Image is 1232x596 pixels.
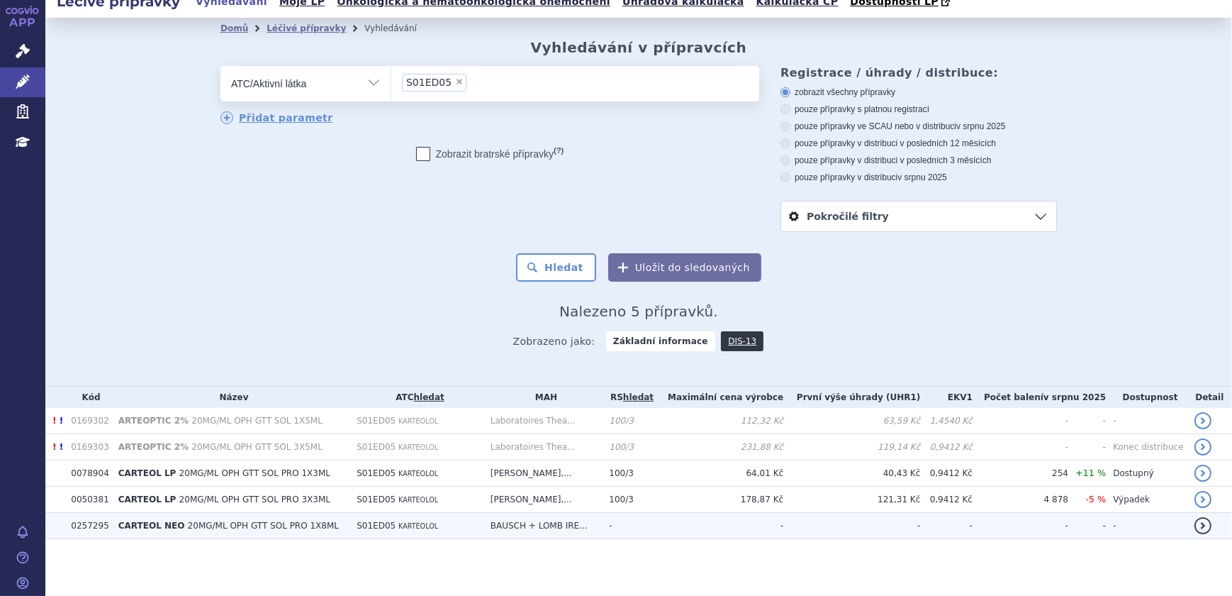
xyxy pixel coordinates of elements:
[973,387,1106,408] th: Počet balení
[920,408,973,434] td: 1,4540 Kč
[483,460,603,487] td: [PERSON_NAME],...
[111,387,349,408] th: Název
[64,513,111,539] td: 0257295
[349,387,483,408] th: ATC
[357,442,396,452] span: S01ED05
[398,417,438,425] span: KARTEOLOL
[1068,408,1106,434] td: -
[357,468,396,478] span: S01ED05
[398,470,438,478] span: KARTEOLOL
[52,416,56,426] span: Registrace tohoto produktu byla zrušena.
[1106,408,1187,434] td: -
[780,66,1057,79] h3: Registrace / úhrady / distribuce:
[483,487,603,513] td: [PERSON_NAME],...
[179,495,330,504] span: 20MG/ML OPH GTT SOL PRO 3X3ML
[64,434,111,460] td: 0169303
[1194,465,1211,482] a: detail
[920,387,973,408] th: EKV1
[64,487,111,513] td: 0050381
[655,408,783,434] td: 112,32 Kč
[920,513,973,539] td: -
[1085,494,1106,504] span: -5 %
[1194,412,1211,429] a: detail
[973,460,1068,487] td: 254
[655,487,783,513] td: 178,87 Kč
[455,77,464,86] span: ×
[64,387,111,408] th: Kód
[1075,468,1106,478] span: +11 %
[920,460,973,487] td: 0,9412 Kč
[609,416,634,426] span: 100/3
[531,39,747,56] h2: Vyhledávání v přípravcích
[483,387,603,408] th: MAH
[1106,513,1187,539] td: -
[655,460,783,487] td: 64,01 Kč
[357,521,396,531] span: S01ED05
[608,253,761,282] button: Uložit do sledovaných
[920,487,973,513] td: 0,9412 Kč
[60,416,63,426] span: Poslední data tohoto produktu jsou ze SCAU platného k 01.02.2012.
[220,23,248,33] a: Domů
[188,521,339,531] span: 20MG/ML OPH GTT SOL PRO 1X8ML
[416,147,564,161] label: Zobrazit bratrské přípravky
[513,331,595,351] span: Zobrazeno jako:
[179,468,330,478] span: 20MG/ML OPH GTT SOL PRO 1X3ML
[406,77,452,87] span: S01ED05
[471,73,478,91] input: S01ED05
[897,172,946,182] span: v srpnu 2025
[973,434,1068,460] td: -
[118,468,177,478] span: CARTEOL LP
[973,513,1068,539] td: -
[609,468,634,478] span: 100/3
[559,303,718,320] span: Nalezeno 5 přípravků.
[1194,438,1211,456] a: detail
[602,387,654,408] th: RS
[783,408,920,434] td: 63,59 Kč
[602,513,654,539] td: -
[118,495,177,504] span: CARTEOL LP
[118,416,189,426] span: ARTEOPTIC 2%
[118,521,185,531] span: CARTEOL NEO
[483,513,603,539] td: BAUSCH + LOMB IRE...
[1106,434,1187,460] td: Konec distribuce
[1187,387,1232,408] th: Detail
[780,121,1057,132] label: pouze přípravky ve SCAU nebo v distribuci
[609,495,634,504] span: 100/3
[1194,517,1211,534] a: detail
[623,392,654,402] a: hledat
[1106,387,1187,408] th: Dostupnost
[516,253,596,282] button: Hledat
[1068,434,1106,460] td: -
[191,416,323,426] span: 20MG/ML OPH GTT SOL 1X5ML
[606,331,715,351] strong: Základní informace
[783,460,920,487] td: 40,43 Kč
[1106,487,1187,513] td: Výpadek
[780,87,1057,98] label: zobrazit všechny přípravky
[60,442,63,452] span: Poslední data tohoto produktu jsou ze SCAU platného k 01.07.2019.
[781,202,1056,231] a: Pokročilé filtry
[655,513,783,539] td: -
[191,442,323,452] span: 20MG/ML OPH GTT SOL 3X5ML
[783,387,920,408] th: První výše úhrady (UHR1)
[1106,460,1187,487] td: Dostupný
[398,496,438,504] span: KARTEOLOL
[483,408,603,434] td: Laboratoires Thea...
[64,408,111,434] td: 0169302
[1194,491,1211,508] a: detail
[267,23,346,33] a: Léčivé přípravky
[1068,513,1106,539] td: -
[118,442,189,452] span: ARTEOPTIC 2%
[780,155,1057,166] label: pouze přípravky v distribuci v posledních 3 měsících
[780,172,1057,183] label: pouze přípravky v distribuci
[1043,392,1106,402] span: v srpnu 2025
[973,408,1068,434] td: -
[398,522,438,530] span: KARTEOLOL
[357,416,396,426] span: S01ED05
[721,331,763,351] a: DIS-13
[609,442,634,452] span: 100/3
[783,487,920,513] td: 121,31 Kč
[357,495,396,504] span: S01ED05
[220,111,333,124] a: Přidat parametr
[783,513,920,539] td: -
[398,443,438,451] span: KARTEOLOL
